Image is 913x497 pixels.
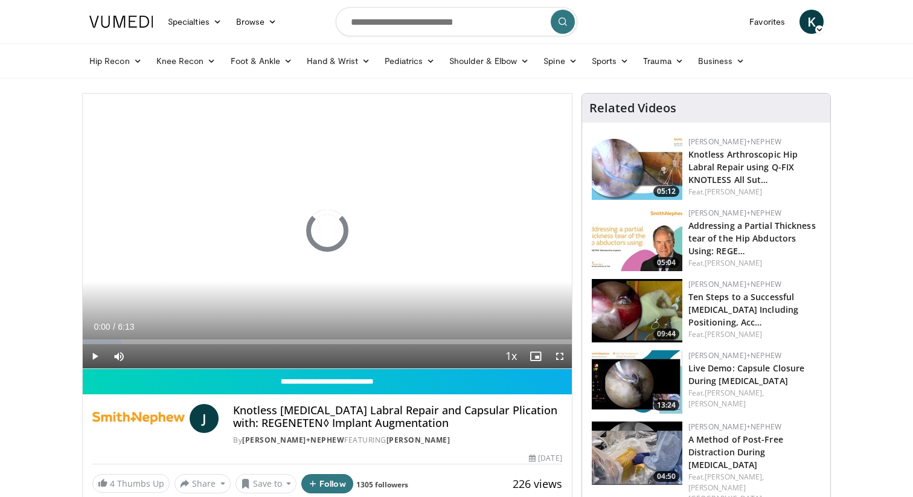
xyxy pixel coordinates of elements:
[118,322,134,332] span: 6:13
[592,350,682,414] a: 13:24
[513,476,562,491] span: 226 views
[688,329,821,340] div: Feat.
[592,422,682,485] a: 04:50
[688,350,781,361] a: [PERSON_NAME]+Nephew
[688,208,781,218] a: [PERSON_NAME]+Nephew
[161,10,229,34] a: Specialties
[356,479,408,490] a: 1305 followers
[592,208,682,271] img: 96c48c4b-e2a8-4ec0-b442-5a24c20de5ab.150x105_q85_crop-smart_upscale.jpg
[83,344,107,368] button: Play
[300,49,377,73] a: Hand & Wrist
[688,258,821,269] div: Feat.
[301,474,353,493] button: Follow
[83,94,572,369] video-js: Video Player
[688,136,781,147] a: [PERSON_NAME]+Nephew
[190,404,219,433] a: J
[89,16,153,28] img: VuMedi Logo
[107,344,131,368] button: Mute
[705,388,764,398] a: [PERSON_NAME],
[223,49,300,73] a: Foot & Ankle
[442,49,536,73] a: Shoulder & Elbow
[688,362,805,386] a: Live Demo: Capsule Closure During [MEDICAL_DATA]
[113,322,115,332] span: /
[592,350,682,414] img: 446fef76-ed94-4549-b095-44d2292a79d8.150x105_q85_crop-smart_upscale.jpg
[653,257,679,268] span: 05:04
[592,422,682,485] img: d47910cf-0854-46c7-a2fc-6cd8036c57e0.150x105_q85_crop-smart_upscale.jpg
[636,49,691,73] a: Trauma
[242,435,344,445] a: [PERSON_NAME]+Nephew
[688,149,798,185] a: Knotless Arthroscopic Hip Labral Repair using Q-FIX KNOTLESS All Sut…
[233,435,562,446] div: By FEATURING
[688,388,821,409] div: Feat.
[110,478,115,489] span: 4
[688,279,781,289] a: [PERSON_NAME]+Nephew
[592,208,682,271] a: 05:04
[653,329,679,339] span: 09:44
[592,136,682,200] a: 05:12
[592,279,682,342] a: 09:44
[94,322,110,332] span: 0:00
[585,49,636,73] a: Sports
[524,344,548,368] button: Enable picture-in-picture mode
[705,329,762,339] a: [PERSON_NAME]
[377,49,442,73] a: Pediatrics
[82,49,149,73] a: Hip Recon
[688,187,821,197] div: Feat.
[233,404,562,430] h4: Knotless [MEDICAL_DATA] Labral Repair and Capsular Plication with: REGENETEN◊ Implant Augmentation
[536,49,584,73] a: Spine
[235,474,297,493] button: Save to
[653,471,679,482] span: 04:50
[92,404,185,433] img: Smith+Nephew
[705,187,762,197] a: [PERSON_NAME]
[175,474,231,493] button: Share
[688,434,783,470] a: A Method of Post-Free Distraction During [MEDICAL_DATA]
[92,474,170,493] a: 4 Thumbs Up
[688,422,781,432] a: [PERSON_NAME]+Nephew
[688,220,816,257] a: Addressing a Partial Thickness tear of the Hip Abductors Using: REGE…
[499,344,524,368] button: Playback Rate
[799,10,824,34] a: K
[592,279,682,342] img: 2e9f495f-3407-450b-907a-1621d4a8ce61.150x105_q85_crop-smart_upscale.jpg
[592,136,682,200] img: 2815a48e-8d1b-462f-bcb9-c1506bbb46b9.150x105_q85_crop-smart_upscale.jpg
[688,399,746,409] a: [PERSON_NAME]
[691,49,752,73] a: Business
[705,258,762,268] a: [PERSON_NAME]
[83,339,572,344] div: Progress Bar
[336,7,577,36] input: Search topics, interventions
[688,291,798,328] a: Ten Steps to a Successful [MEDICAL_DATA] Including Positioning, Acc…
[529,453,562,464] div: [DATE]
[705,472,764,482] a: [PERSON_NAME],
[229,10,284,34] a: Browse
[548,344,572,368] button: Fullscreen
[386,435,450,445] a: [PERSON_NAME]
[589,101,676,115] h4: Related Videos
[653,400,679,411] span: 13:24
[149,49,223,73] a: Knee Recon
[742,10,792,34] a: Favorites
[653,186,679,197] span: 05:12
